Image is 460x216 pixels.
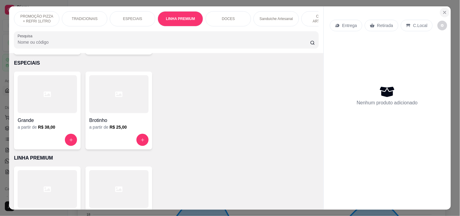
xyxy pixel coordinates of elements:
p: ESPECIAIS [14,59,318,67]
p: DOCES [222,16,235,21]
p: COMBOS ARTESANAIS [307,14,342,24]
p: Retirada [377,22,393,29]
p: ESPECIAIS [123,16,142,21]
button: increase-product-quantity [136,134,149,146]
h4: Brotinho [89,117,149,124]
p: LINHA PREMIUM [14,154,318,162]
div: a partir de [89,124,149,130]
div: a partir de [18,124,77,130]
button: Close [440,8,450,17]
p: C.Local [413,22,428,29]
p: Entrega [342,22,357,29]
label: Pesquisa [18,33,35,39]
p: LINHA PREMIUM [166,16,195,21]
p: Nenhum produto adicionado [357,99,418,106]
button: increase-product-quantity [65,134,77,146]
h4: Grande [18,117,77,124]
p: Sanduiche Artesanal [260,16,293,21]
p: PROMOÇÃO PIZZA + REFRI 1LITRO [19,14,54,24]
input: Pesquisa [18,39,310,45]
h6: R$ 25,00 [109,124,127,130]
button: decrease-product-quantity [438,21,447,30]
h6: R$ 38,00 [38,124,55,130]
p: TRADICIONAIS [72,16,98,21]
